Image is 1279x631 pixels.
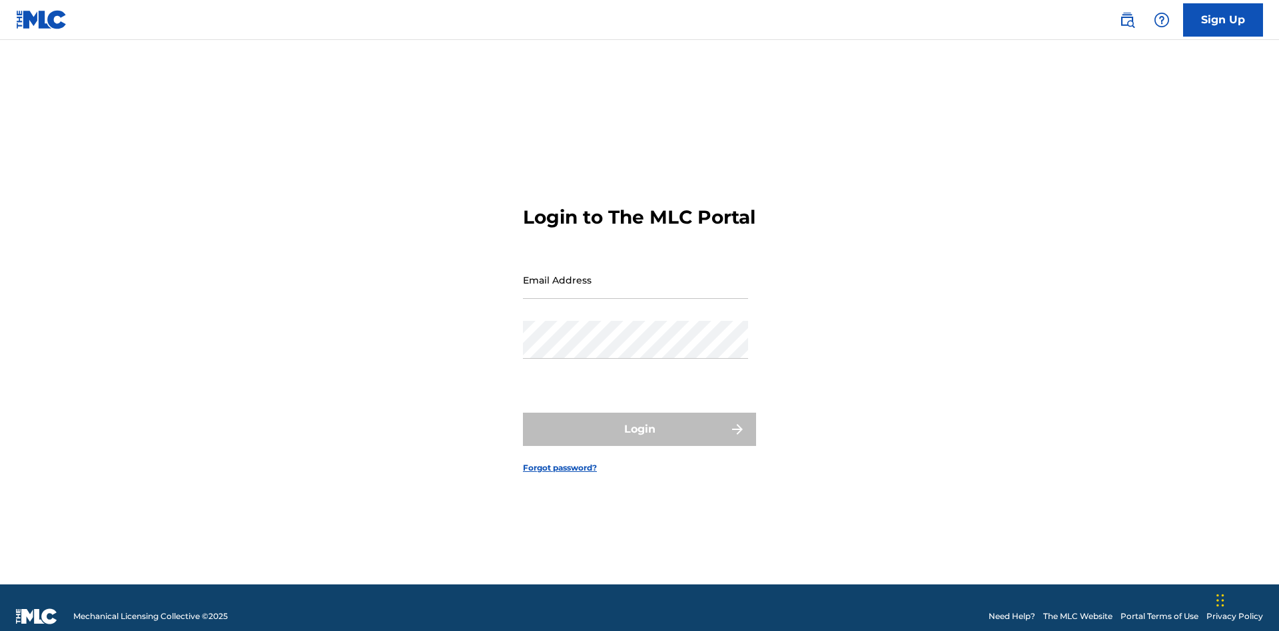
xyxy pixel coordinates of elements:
div: Help [1148,7,1175,33]
h3: Login to The MLC Portal [523,206,755,229]
a: Need Help? [989,610,1035,622]
span: Mechanical Licensing Collective © 2025 [73,610,228,622]
iframe: Chat Widget [1212,567,1279,631]
a: Sign Up [1183,3,1263,37]
img: logo [16,608,57,624]
a: Privacy Policy [1206,610,1263,622]
a: Public Search [1114,7,1140,33]
a: Forgot password? [523,462,597,474]
a: Portal Terms of Use [1120,610,1198,622]
img: search [1119,12,1135,28]
a: The MLC Website [1043,610,1112,622]
img: MLC Logo [16,10,67,29]
div: Drag [1216,580,1224,620]
img: help [1154,12,1170,28]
